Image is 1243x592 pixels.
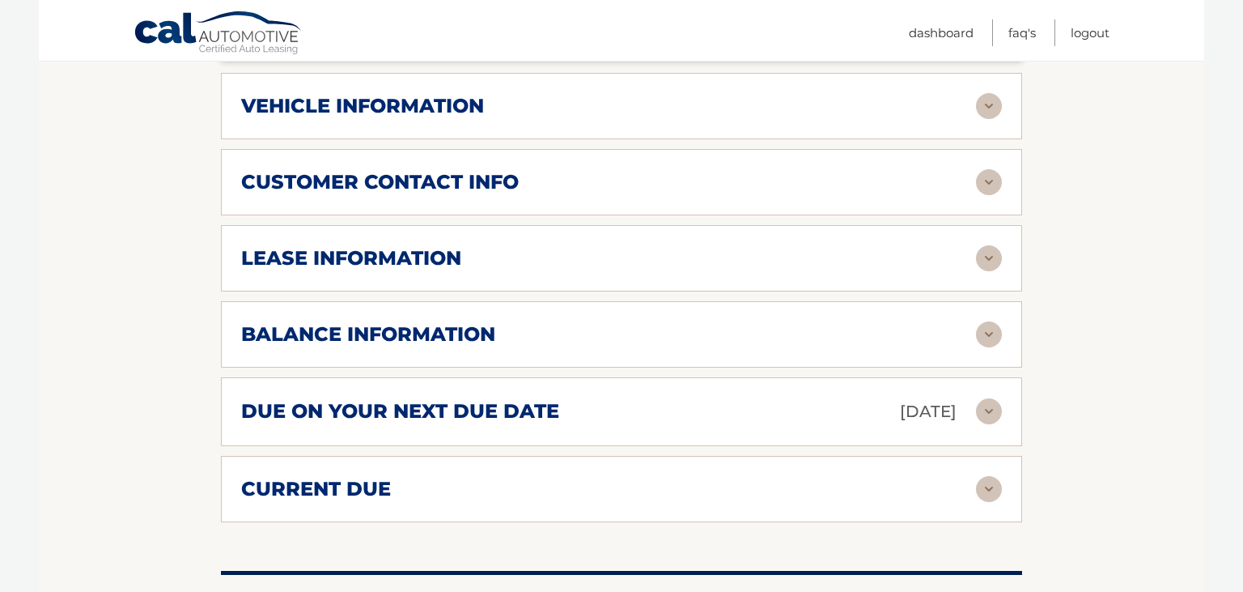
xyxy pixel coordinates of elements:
[241,246,461,270] h2: lease information
[976,93,1002,119] img: accordion-rest.svg
[241,94,484,118] h2: vehicle information
[900,398,957,426] p: [DATE]
[241,322,495,347] h2: balance information
[976,476,1002,502] img: accordion-rest.svg
[241,399,559,424] h2: due on your next due date
[976,169,1002,195] img: accordion-rest.svg
[1071,19,1109,46] a: Logout
[241,477,391,501] h2: current due
[976,245,1002,271] img: accordion-rest.svg
[976,322,1002,347] img: accordion-rest.svg
[134,11,303,57] a: Cal Automotive
[1008,19,1036,46] a: FAQ's
[976,398,1002,424] img: accordion-rest.svg
[909,19,974,46] a: Dashboard
[241,170,519,194] h2: customer contact info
